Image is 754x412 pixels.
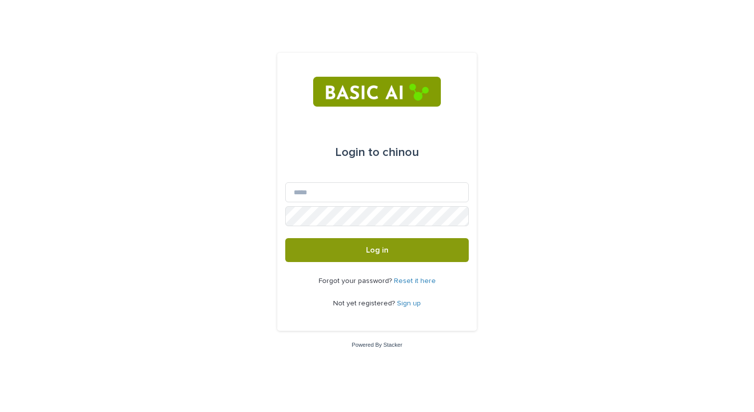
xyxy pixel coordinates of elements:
a: Reset it here [394,277,436,284]
span: Not yet registered? [333,300,397,307]
span: Log in [366,246,388,254]
button: Log in [285,238,469,262]
a: Powered By Stacker [352,342,402,348]
span: Login to [335,146,379,158]
span: Forgot your password? [319,277,394,284]
img: RtIB8pj2QQiOZo6waziI [313,77,440,107]
a: Sign up [397,300,421,307]
div: chinou [335,138,419,166]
